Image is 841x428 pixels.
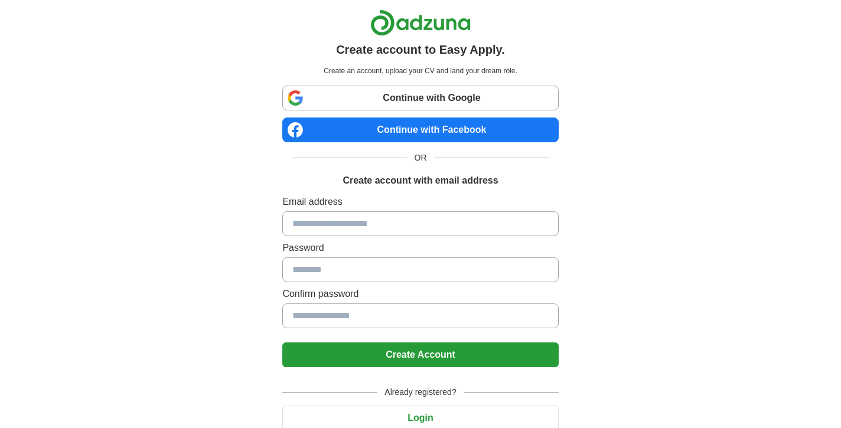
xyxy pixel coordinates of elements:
button: Create Account [282,342,558,367]
a: Continue with Facebook [282,117,558,142]
label: Confirm password [282,287,558,301]
label: Email address [282,195,558,209]
h1: Create account with email address [343,174,498,188]
a: Continue with Google [282,86,558,110]
span: Already registered? [377,386,463,398]
h1: Create account to Easy Apply. [336,41,505,58]
label: Password [282,241,558,255]
p: Create an account, upload your CV and land your dream role. [285,66,556,76]
a: Login [282,413,558,423]
span: OR [408,152,434,164]
img: Adzuna logo [370,9,471,36]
